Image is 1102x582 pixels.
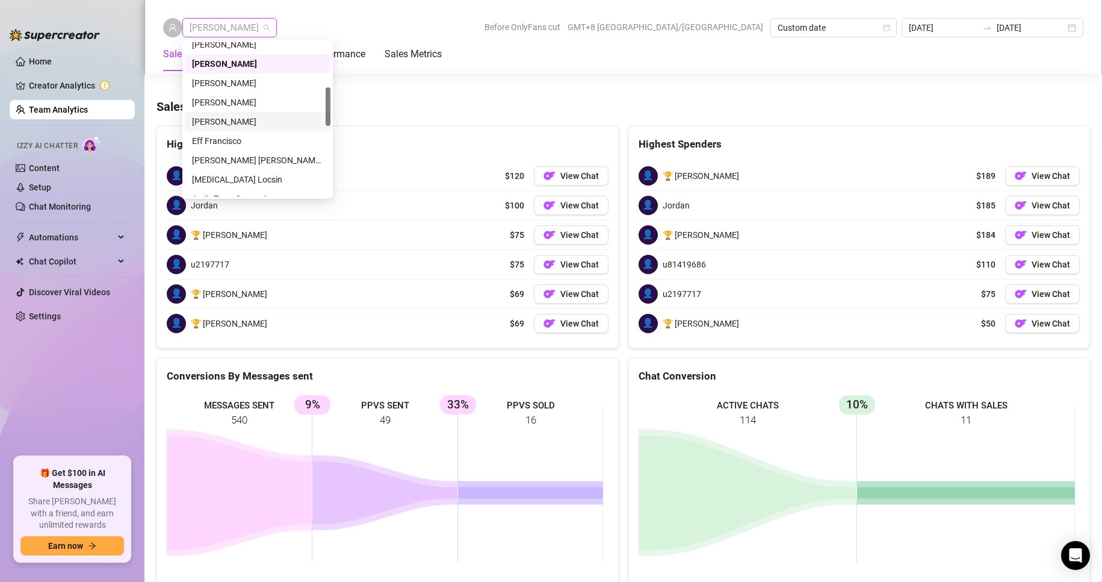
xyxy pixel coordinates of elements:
div: Chat Conversion [639,368,1080,384]
span: 🏆 [PERSON_NAME] [191,287,267,301]
div: Conversions By Messages sent [167,368,608,384]
span: View Chat [1032,230,1070,240]
span: View Chat [1032,260,1070,269]
span: 👤 [167,166,186,186]
button: OFView Chat [534,196,608,215]
img: OF [1015,288,1027,300]
span: GMT+8 [GEOGRAPHIC_DATA]/[GEOGRAPHIC_DATA] [568,18,763,36]
div: Open Intercom Messenger [1061,541,1090,570]
div: AmityTracy Sacaguing [192,192,323,205]
span: Izzy AI Chatter [17,140,78,152]
a: OFView Chat [1005,196,1080,215]
button: Earn nowarrow-right [20,536,124,555]
div: Eff Francisco [192,134,323,148]
button: OFView Chat [1005,225,1080,245]
img: OF [543,170,556,182]
span: 👤 [167,225,186,245]
span: $185 [976,199,995,212]
span: $69 [510,287,524,301]
span: 🏆 [PERSON_NAME] [663,317,739,330]
button: OFView Chat [1005,284,1080,304]
span: View Chat [560,230,599,240]
div: [PERSON_NAME] [192,38,323,51]
img: OF [1015,170,1027,182]
span: 👤 [639,284,658,304]
a: Creator Analytics exclamation-circle [29,76,125,95]
img: OF [1015,258,1027,271]
span: calendar [883,24,890,31]
span: 👤 [167,196,186,215]
span: Share [PERSON_NAME] with a friend, and earn unlimited rewards [20,496,124,531]
span: $110 [976,258,995,271]
span: 🏆 [PERSON_NAME] [663,228,739,242]
button: OFView Chat [1005,314,1080,333]
div: [PERSON_NAME] [192,96,323,109]
div: [PERSON_NAME] [192,77,323,90]
div: [PERSON_NAME] [192,57,323,70]
a: Home [29,57,52,66]
div: Frank Vincent Coco [185,54,330,74]
div: Einar [185,74,330,93]
span: 👤 [167,255,186,274]
button: OFView Chat [534,314,608,333]
img: OF [1015,229,1027,241]
span: View Chat [560,201,599,210]
div: Rick Gino Tarcena [185,151,330,170]
div: [PERSON_NAME] [192,115,323,128]
span: Custom date [778,19,890,37]
span: 👤 [639,196,658,215]
span: Jordan [663,199,690,212]
img: OF [543,229,556,241]
span: View Chat [560,260,599,269]
div: Exon Locsin [185,170,330,189]
span: 👤 [639,225,658,245]
span: View Chat [560,319,599,328]
div: Sales Metrics [385,47,442,61]
a: Content [29,163,60,173]
button: OFView Chat [1005,255,1080,274]
img: logo-BBDzfeDw.svg [10,29,100,41]
span: 👤 [167,284,186,304]
span: $189 [976,169,995,183]
span: 👤 [639,166,658,186]
span: Automations [29,228,114,247]
button: OFView Chat [534,284,608,304]
span: Jordan [191,199,218,212]
div: Eff Francisco [185,131,330,151]
a: OFView Chat [534,166,608,186]
div: Sales [163,47,187,61]
span: $75 [510,258,524,271]
span: 🏆 [PERSON_NAME] [191,228,267,242]
img: AI Chatter [82,136,101,153]
div: [PERSON_NAME] [PERSON_NAME] Tarcena [192,154,323,167]
span: u2197717 [663,287,701,301]
img: OF [543,288,556,300]
input: End date [997,21,1065,34]
button: OFView Chat [1005,166,1080,186]
h4: Sales Metrics [156,98,230,115]
a: Setup [29,183,51,192]
span: Chat Copilot [29,252,114,271]
span: View Chat [1032,289,1070,299]
span: user [169,23,177,32]
span: to [982,23,992,33]
span: 👤 [639,255,658,274]
span: View Chat [1032,171,1070,181]
span: 🏆 [PERSON_NAME] [191,317,267,330]
span: $50 [981,317,995,330]
a: Team Analytics [29,105,88,114]
span: View Chat [1032,319,1070,328]
span: Before OnlyFans cut [484,18,560,36]
span: $100 [505,199,524,212]
span: $69 [510,317,524,330]
div: Rupert T. [185,112,330,131]
button: OFView Chat [534,225,608,245]
div: AmityTracy Sacaguing [185,189,330,208]
span: 🏆 [PERSON_NAME] [663,169,739,183]
a: Chat Monitoring [29,202,91,211]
